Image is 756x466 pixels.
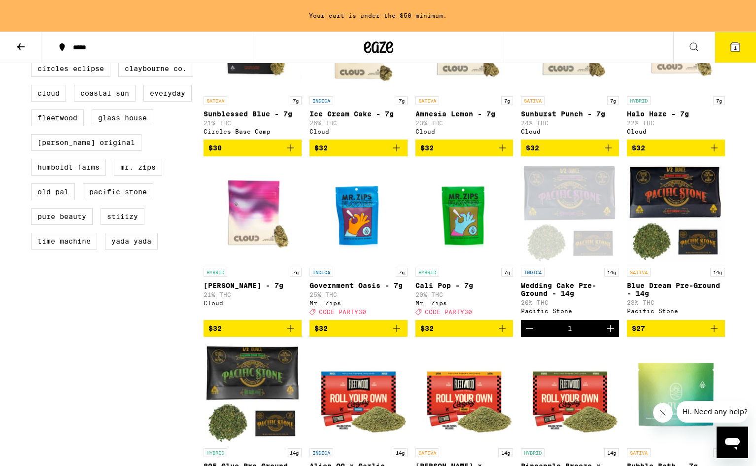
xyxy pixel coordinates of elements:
p: INDICA [309,96,333,105]
p: INDICA [521,268,545,277]
p: 7g [501,96,513,105]
p: Government Oasis - 7g [309,282,408,289]
p: 14g [287,448,302,457]
label: Cloud [31,85,66,102]
img: Mr. Zips - Government Oasis - 7g [309,164,408,263]
p: 7g [290,268,302,277]
p: SATIVA [415,96,439,105]
span: $32 [420,144,434,152]
p: Amnesia Lemon - 7g [415,110,514,118]
label: Claybourne Co. [118,60,193,77]
p: 7g [501,268,513,277]
img: Autumn Brands - Bubble Bath - 7g [627,345,725,443]
a: Open page for Cali Pop - 7g from Mr. Zips [415,164,514,320]
label: [PERSON_NAME] Original [31,134,141,151]
p: 20% THC [415,291,514,298]
p: 14g [604,268,619,277]
iframe: Message from company [677,401,748,423]
p: SATIVA [204,96,227,105]
div: Circles Base Camp [204,128,302,135]
p: 23% THC [415,120,514,126]
span: CODE PARTY30 [425,309,472,315]
p: 22% THC [627,120,725,126]
div: Cloud [627,128,725,135]
p: 7g [396,96,408,105]
span: $32 [420,324,434,332]
button: Add to bag [309,140,408,156]
p: SATIVA [627,448,651,457]
label: STIIIZY [101,208,144,225]
label: Fleetwood [31,109,84,126]
p: Sunburst Punch - 7g [521,110,619,118]
button: Add to bag [415,320,514,337]
div: Cloud [415,128,514,135]
div: Mr. Zips [415,300,514,306]
label: Time Machine [31,233,97,250]
button: Add to bag [309,320,408,337]
p: SATIVA [521,96,545,105]
label: Old Pal [31,183,75,200]
label: Glass House [92,109,153,126]
div: 1 [568,324,572,332]
div: Cloud [521,128,619,135]
p: 14g [710,268,725,277]
p: Ice Cream Cake - 7g [309,110,408,118]
p: Sunblessed Blue - 7g [204,110,302,118]
p: INDICA [309,448,333,457]
label: Pure Beauty [31,208,93,225]
span: $32 [208,324,222,332]
label: Yada Yada [105,233,158,250]
p: 20% THC [521,299,619,306]
p: SATIVA [627,268,651,277]
p: HYBRID [204,268,227,277]
p: 7g [713,448,725,457]
p: 7g [290,96,302,105]
p: HYBRID [415,268,439,277]
p: 14g [498,448,513,457]
button: Decrement [521,320,538,337]
p: Halo Haze - 7g [627,110,725,118]
p: 26% THC [309,120,408,126]
label: Pacific Stone [83,183,153,200]
p: 7g [713,96,725,105]
label: Circles Eclipse [31,60,110,77]
iframe: Button to launch messaging window [717,427,748,458]
span: $32 [314,144,328,152]
p: 23% THC [627,299,725,306]
button: Add to bag [521,140,619,156]
label: Coastal Sun [74,85,136,102]
div: Cloud [204,300,302,306]
img: Mr. Zips - Cali Pop - 7g [415,164,514,263]
label: Humboldt Farms [31,159,106,176]
p: 14g [393,448,408,457]
span: 1 [734,45,737,51]
p: 7g [396,268,408,277]
img: Cloud - Runtz - 7g [204,164,302,263]
button: Add to bag [627,320,725,337]
img: Pacific Stone - Blue Dream Pre-Ground - 14g [627,164,725,263]
p: SATIVA [415,448,439,457]
span: CODE PARTY30 [319,309,366,315]
p: HYBRID [204,448,227,457]
span: $27 [632,324,645,332]
p: INDICA [309,268,333,277]
a: Open page for Blue Dream Pre-Ground - 14g from Pacific Stone [627,164,725,320]
div: Mr. Zips [309,300,408,306]
p: HYBRID [627,96,651,105]
p: Wedding Cake Pre-Ground - 14g [521,282,619,297]
img: Fleetwood - Jack Herer x Blueberry Haze Pre-Ground - 14g [415,345,514,443]
a: Open page for Wedding Cake Pre-Ground - 14g from Pacific Stone [521,164,619,320]
span: $32 [526,144,539,152]
iframe: Close message [653,403,673,423]
p: Cali Pop - 7g [415,282,514,289]
p: 14g [604,448,619,457]
div: Pacific Stone [521,308,619,314]
span: $32 [632,144,645,152]
div: Cloud [309,128,408,135]
p: 24% THC [521,120,619,126]
p: HYBRID [521,448,545,457]
button: Add to bag [627,140,725,156]
a: Open page for Government Oasis - 7g from Mr. Zips [309,164,408,320]
p: 7g [607,96,619,105]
